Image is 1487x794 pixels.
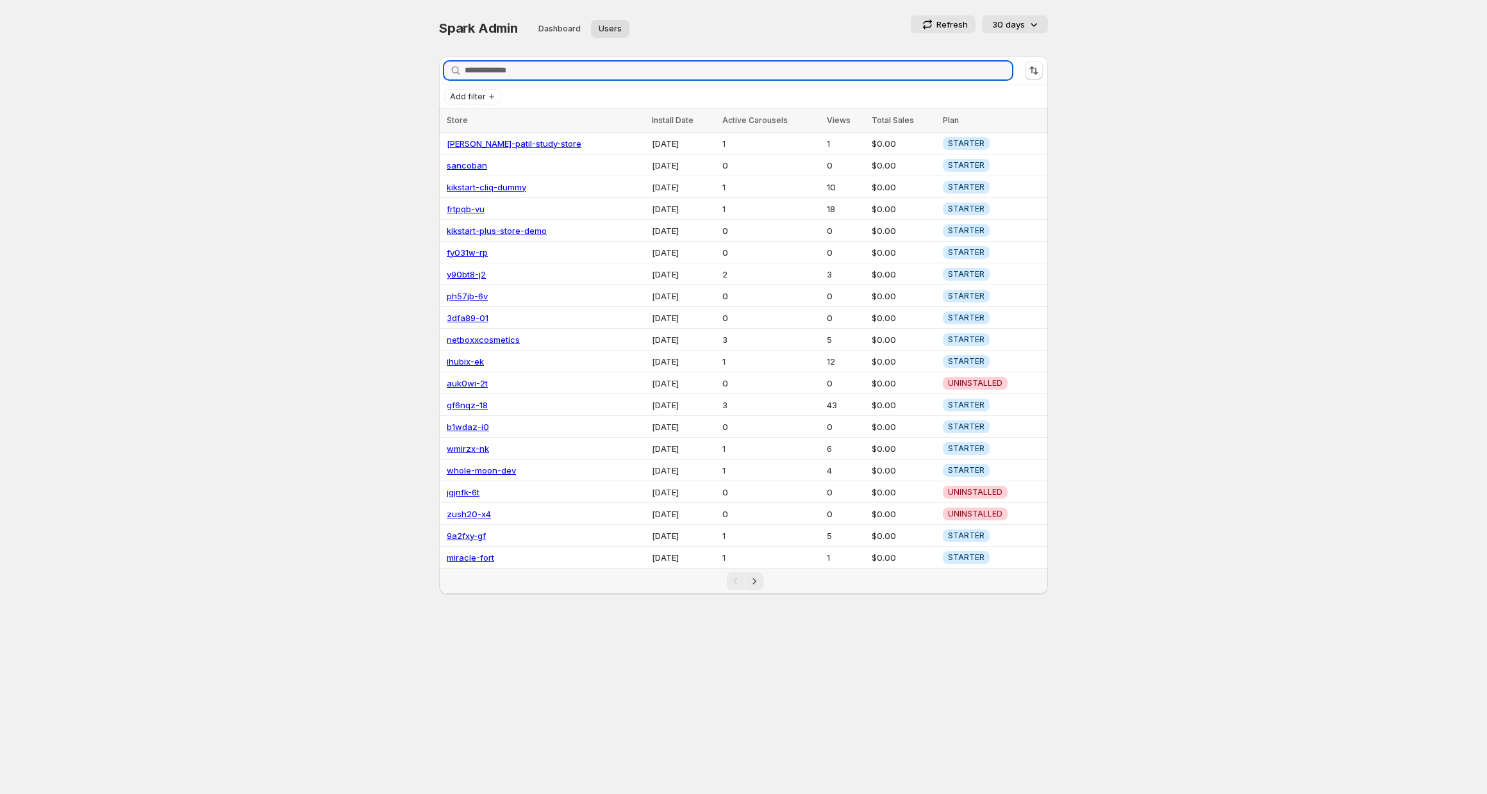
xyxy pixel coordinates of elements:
[439,21,518,36] span: Spark Admin
[648,329,719,351] td: [DATE]
[823,372,868,394] td: 0
[948,226,984,236] span: STARTER
[948,531,984,541] span: STARTER
[868,394,939,416] td: $0.00
[868,263,939,285] td: $0.00
[911,15,976,33] button: Refresh
[447,247,488,258] a: fy031w-rp
[936,18,968,31] p: Refresh
[943,115,959,125] span: Plan
[719,154,823,176] td: 0
[648,263,719,285] td: [DATE]
[948,160,984,170] span: STARTER
[648,438,719,459] td: [DATE]
[948,465,984,476] span: STARTER
[868,176,939,198] td: $0.00
[447,400,488,410] a: gf6nqz-18
[719,242,823,263] td: 0
[868,329,939,351] td: $0.00
[719,351,823,372] td: 1
[447,138,581,149] a: [PERSON_NAME]-patil-study-store
[868,547,939,568] td: $0.00
[648,285,719,307] td: [DATE]
[948,487,1002,497] span: UNINSTALLED
[447,160,487,170] a: sancoban
[868,154,939,176] td: $0.00
[823,503,868,525] td: 0
[719,525,823,547] td: 1
[1025,62,1043,79] button: Sort the results
[648,416,719,438] td: [DATE]
[868,525,939,547] td: $0.00
[439,568,1048,594] nav: Pagination
[447,356,484,367] a: ihubix-ek
[599,24,622,34] span: Users
[823,285,868,307] td: 0
[447,552,494,563] a: miracle-fort
[868,351,939,372] td: $0.00
[447,531,486,541] a: 9a2fxy-gf
[868,307,939,329] td: $0.00
[823,459,868,481] td: 4
[447,269,486,279] a: y90bt8-j2
[823,394,868,416] td: 43
[868,481,939,503] td: $0.00
[823,263,868,285] td: 3
[719,220,823,242] td: 0
[948,138,984,149] span: STARTER
[948,378,1002,388] span: UNINSTALLED
[948,443,984,454] span: STARTER
[719,481,823,503] td: 0
[447,509,491,519] a: zush20-x4
[648,307,719,329] td: [DATE]
[648,351,719,372] td: [DATE]
[719,394,823,416] td: 3
[948,247,984,258] span: STARTER
[868,133,939,154] td: $0.00
[868,220,939,242] td: $0.00
[823,438,868,459] td: 6
[948,182,984,192] span: STARTER
[447,465,516,476] a: whole-moon-dev
[827,115,851,125] span: Views
[948,269,984,279] span: STARTER
[719,176,823,198] td: 1
[872,115,914,125] span: Total Sales
[719,329,823,351] td: 3
[823,154,868,176] td: 0
[719,459,823,481] td: 1
[447,313,488,323] a: 3dfa89-01
[450,92,486,102] span: Add filter
[823,525,868,547] td: 5
[591,20,629,38] button: User management
[868,285,939,307] td: $0.00
[719,285,823,307] td: 0
[823,198,868,220] td: 18
[648,394,719,416] td: [DATE]
[648,133,719,154] td: [DATE]
[447,422,489,432] a: b1wdaz-i0
[823,220,868,242] td: 0
[823,416,868,438] td: 0
[719,503,823,525] td: 0
[823,176,868,198] td: 10
[447,204,485,214] a: frtpqb-vu
[868,503,939,525] td: $0.00
[444,89,501,104] button: Add filter
[648,198,719,220] td: [DATE]
[648,154,719,176] td: [DATE]
[948,335,984,345] span: STARTER
[648,547,719,568] td: [DATE]
[823,242,868,263] td: 0
[648,220,719,242] td: [DATE]
[648,372,719,394] td: [DATE]
[868,372,939,394] td: $0.00
[868,416,939,438] td: $0.00
[719,438,823,459] td: 1
[823,329,868,351] td: 5
[868,198,939,220] td: $0.00
[722,115,788,125] span: Active Carousels
[948,400,984,410] span: STARTER
[719,307,823,329] td: 0
[538,24,581,34] span: Dashboard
